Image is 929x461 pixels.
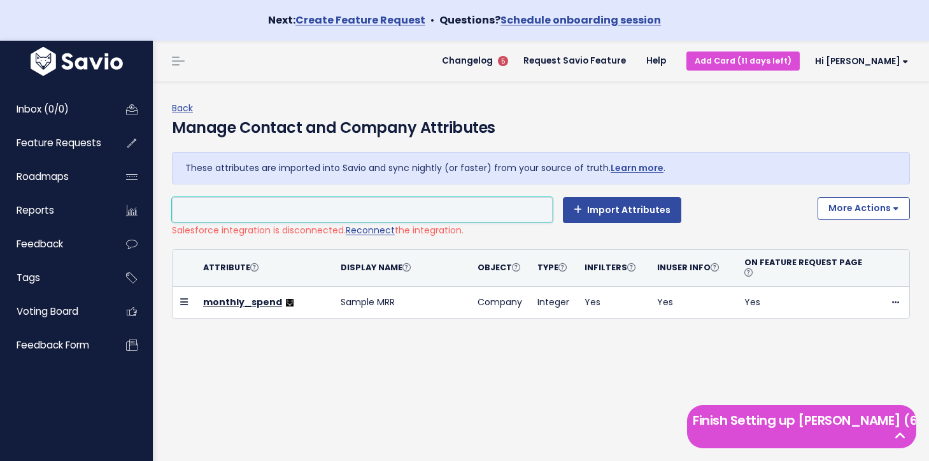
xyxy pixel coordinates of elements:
a: Hi [PERSON_NAME] [800,52,919,71]
th: Display Name [333,250,469,287]
strong: Questions? [439,13,661,27]
a: Back [172,102,193,114]
a: Help [636,52,676,71]
td: Yes [649,286,737,318]
a: Learn more [611,162,663,174]
span: Changelog [442,57,493,65]
span: Voting Board [17,305,78,318]
td: Company [470,286,530,318]
th: In [649,250,737,287]
button: More Actions [818,197,910,220]
span: Salesforce integration is disconnected. the integration. [172,224,464,237]
a: Voting Board [3,297,106,326]
h5: Finish Setting up [PERSON_NAME] (6 left) [693,411,911,430]
span: Hi [PERSON_NAME] [815,57,909,66]
a: Reconnect [346,224,395,237]
p: These attributes are imported into Savio and sync nightly (or faster) from your source of truth. . [185,160,897,176]
th: In [577,250,649,287]
a: Schedule onboarding session [500,13,661,27]
a: Inbox (0/0) [3,95,106,124]
span: 5 [498,56,508,66]
h4: Manage Contact and Company Attributes [172,116,495,139]
img: logo.26a6f98a5b24.png [286,299,294,306]
span: • [430,13,434,27]
span: Object [478,262,520,273]
td: Integer [530,286,577,318]
span: Roadmaps [17,170,69,183]
a: Request Savio Feature [513,52,636,71]
span: Feedback [17,237,63,251]
a: Create Feature Request [295,13,425,27]
a: Add Card (11 days left) [686,52,800,70]
td: Yes [577,286,649,318]
td: Sample MRR [333,286,469,318]
img: logo-white.9d6f32f41409.svg [27,47,126,76]
span: Filters [593,262,635,273]
strong: Next: [268,13,425,27]
span: Type [537,262,567,273]
a: Tags [3,263,106,292]
a: Feedback form [3,331,106,360]
button: Import Attributes [563,197,681,223]
a: monthly_spend [203,296,282,308]
th: Attribute [195,250,333,287]
a: Feedback [3,230,106,259]
span: Feedback form [17,338,89,352]
span: User Info [666,262,719,273]
a: Feature Requests [3,128,106,158]
span: Inbox (0/0) [17,102,69,116]
span: Tags [17,271,40,284]
a: Roadmaps [3,162,106,191]
a: Reports [3,196,106,225]
td: Yes [737,286,874,318]
span: Reports [17,203,54,217]
span: Feature Requests [17,136,101,149]
th: On Feature Request Page [737,250,874,287]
